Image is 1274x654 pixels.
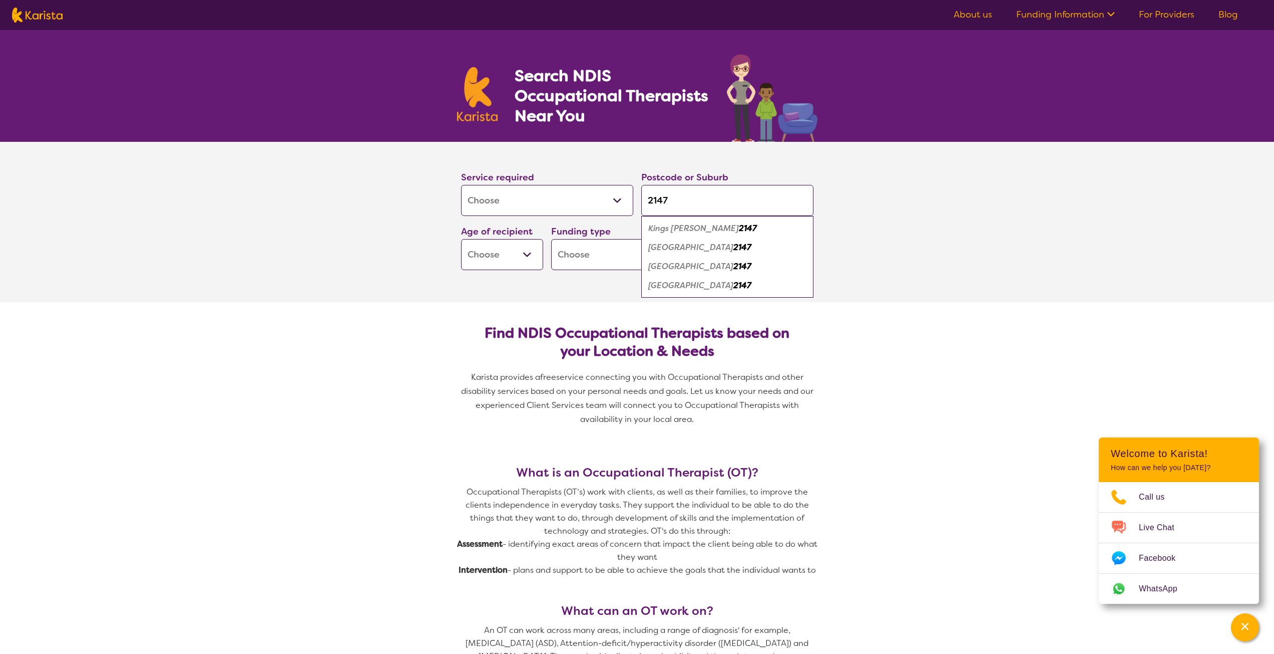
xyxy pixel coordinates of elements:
em: [GEOGRAPHIC_DATA] [648,261,733,272]
label: Service required [461,171,534,183]
h3: What can an OT work on? [457,604,817,618]
img: Karista logo [457,67,498,121]
span: Call us [1139,490,1177,505]
p: Occupational Therapists (OT’s) work with clients, as well as their families, to improve the clien... [457,486,817,538]
img: Karista logo [12,8,63,23]
a: Blog [1218,9,1238,21]
span: service connecting you with Occupational Therapists and other disability services based on your p... [461,372,815,424]
p: How can we help you [DATE]? [1111,464,1247,472]
span: free [540,372,556,382]
span: Facebook [1139,551,1187,566]
a: About us [954,9,992,21]
span: Karista provides a [471,372,540,382]
strong: Assessment [457,539,503,549]
em: 2147 [733,280,751,291]
em: [GEOGRAPHIC_DATA] [648,242,733,253]
div: Channel Menu [1099,438,1259,604]
span: Live Chat [1139,520,1186,535]
label: Funding type [551,226,611,238]
input: Type [641,185,813,216]
button: Channel Menu [1231,613,1259,641]
div: Seven Hills West 2147 [646,276,808,295]
a: Funding Information [1016,9,1115,21]
div: Kings Langley 2147 [646,219,808,238]
em: 2147 [739,223,757,234]
p: - plans and support to be able to achieve the goals that the individual wants to [457,564,817,577]
strong: Intervention [459,565,508,575]
div: Seven Hills 2147 [646,257,808,276]
h2: Welcome to Karista! [1111,448,1247,460]
em: Kings [PERSON_NAME] [648,223,739,234]
a: For Providers [1139,9,1194,21]
label: Postcode or Suburb [641,171,728,183]
em: 2147 [733,242,751,253]
a: Web link opens in a new tab. [1099,574,1259,604]
h1: Search NDIS Occupational Therapists Near You [515,66,709,126]
img: occupational-therapy [727,54,817,142]
h3: What is an Occupational Therapist (OT)? [457,466,817,480]
em: 2147 [733,261,751,272]
label: Age of recipient [461,226,533,238]
ul: Choose channel [1099,482,1259,604]
span: WhatsApp [1139,581,1189,596]
div: Lalor Park 2147 [646,238,808,257]
em: [GEOGRAPHIC_DATA] [648,280,733,291]
h2: Find NDIS Occupational Therapists based on your Location & Needs [469,324,805,360]
p: - identifying exact areas of concern that impact the client being able to do what they want [457,538,817,564]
